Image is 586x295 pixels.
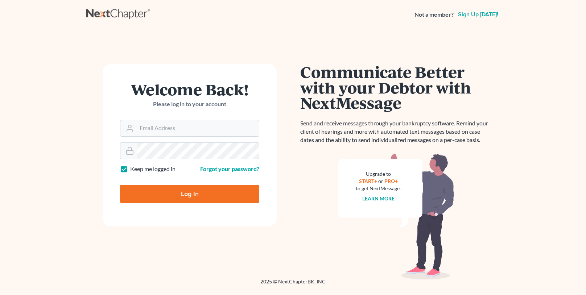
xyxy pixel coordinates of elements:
[200,165,259,172] a: Forgot your password?
[378,178,383,184] span: or
[300,64,492,111] h1: Communicate Better with your Debtor with NextMessage
[356,170,401,178] div: Upgrade to
[120,185,259,203] input: Log In
[137,120,259,136] input: Email Address
[338,153,454,280] img: nextmessage_bg-59042aed3d76b12b5cd301f8e5b87938c9018125f34e5fa2b7a6b67550977c72.svg
[130,165,176,173] label: Keep me logged in
[362,195,395,201] a: Learn more
[356,185,401,192] div: to get NextMessage.
[120,100,259,108] p: Please log in to your account
[300,119,492,144] p: Send and receive messages through your bankruptcy software. Remind your client of hearings and mo...
[384,178,398,184] a: PRO+
[359,178,377,184] a: START+
[120,82,259,97] h1: Welcome Back!
[86,278,500,291] div: 2025 © NextChapterBK, INC
[457,12,500,17] a: Sign up [DATE]!
[414,11,454,19] strong: Not a member?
